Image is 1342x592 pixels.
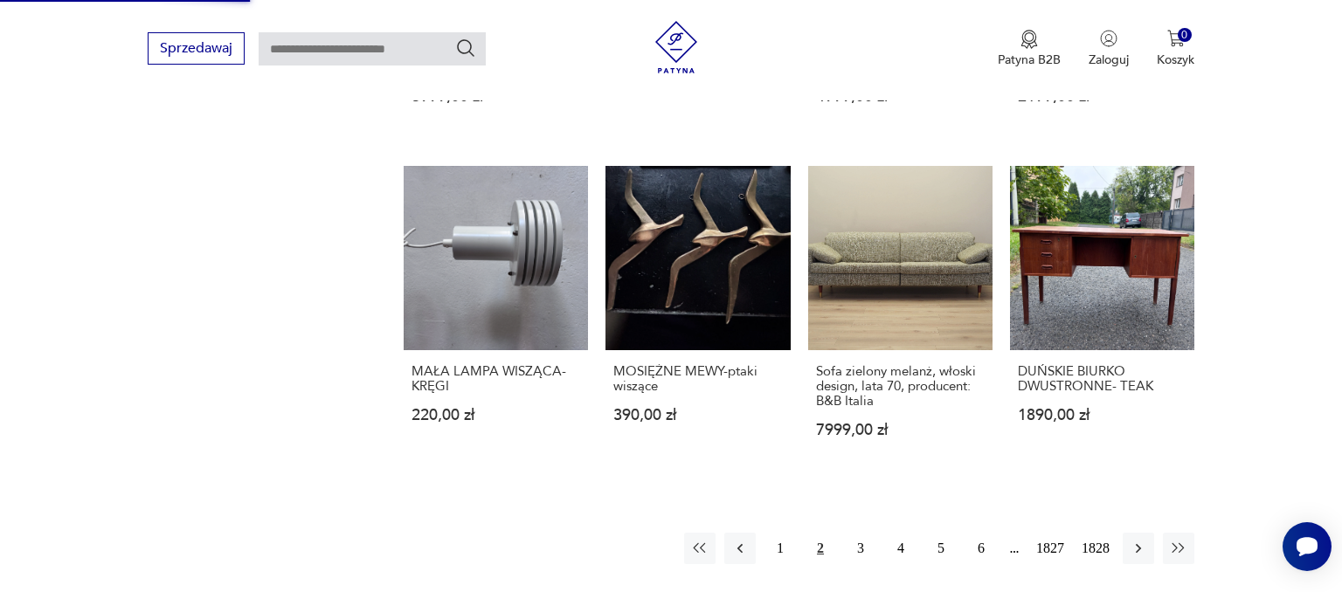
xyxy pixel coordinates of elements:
[613,364,782,394] h3: MOSIĘŻNE MEWY-ptaki wiszące
[998,52,1061,68] p: Patyna B2B
[1020,30,1038,49] img: Ikona medalu
[1018,89,1186,104] p: 2199,00 zł
[816,423,985,437] p: 7999,00 zł
[1032,533,1069,564] button: 1827
[845,533,876,564] button: 3
[148,32,245,65] button: Sprzedawaj
[1089,30,1129,68] button: Zaloguj
[764,533,796,564] button: 1
[1157,30,1194,68] button: 0Koszyk
[925,533,957,564] button: 5
[816,364,985,409] h3: Sofa zielony melanż, włoski design, lata 70, producent: B&B Italia
[805,533,836,564] button: 2
[998,30,1061,68] button: Patyna B2B
[885,533,917,564] button: 4
[816,89,985,104] p: 4999,00 zł
[605,166,790,472] a: MOSIĘŻNE MEWY-ptaki wisząceMOSIĘŻNE MEWY-ptaki wiszące390,00 zł
[1010,166,1194,472] a: DUŃSKIE BIURKO DWUSTRONNE- TEAKDUŃSKIE BIURKO DWUSTRONNE- TEAK1890,00 zł
[404,166,588,472] a: MAŁA LAMPA WISZĄCA- KRĘGIMAŁA LAMPA WISZĄCA- KRĘGI220,00 zł
[1018,408,1186,423] p: 1890,00 zł
[808,166,993,472] a: Sofa zielony melanż, włoski design, lata 70, producent: B&B ItaliaSofa zielony melanż, włoski des...
[412,364,580,394] h3: MAŁA LAMPA WISZĄCA- KRĘGI
[1178,28,1193,43] div: 0
[650,21,702,73] img: Patyna - sklep z meblami i dekoracjami vintage
[1100,30,1117,47] img: Ikonka użytkownika
[412,408,580,423] p: 220,00 zł
[998,30,1061,68] a: Ikona medaluPatyna B2B
[1018,364,1186,394] h3: DUŃSKIE BIURKO DWUSTRONNE- TEAK
[1089,52,1129,68] p: Zaloguj
[965,533,997,564] button: 6
[412,89,580,104] p: 3999,00 zł
[1283,522,1332,571] iframe: Smartsupp widget button
[455,38,476,59] button: Szukaj
[148,44,245,56] a: Sprzedawaj
[1157,52,1194,68] p: Koszyk
[1077,533,1114,564] button: 1828
[613,408,782,423] p: 390,00 zł
[1167,30,1185,47] img: Ikona koszyka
